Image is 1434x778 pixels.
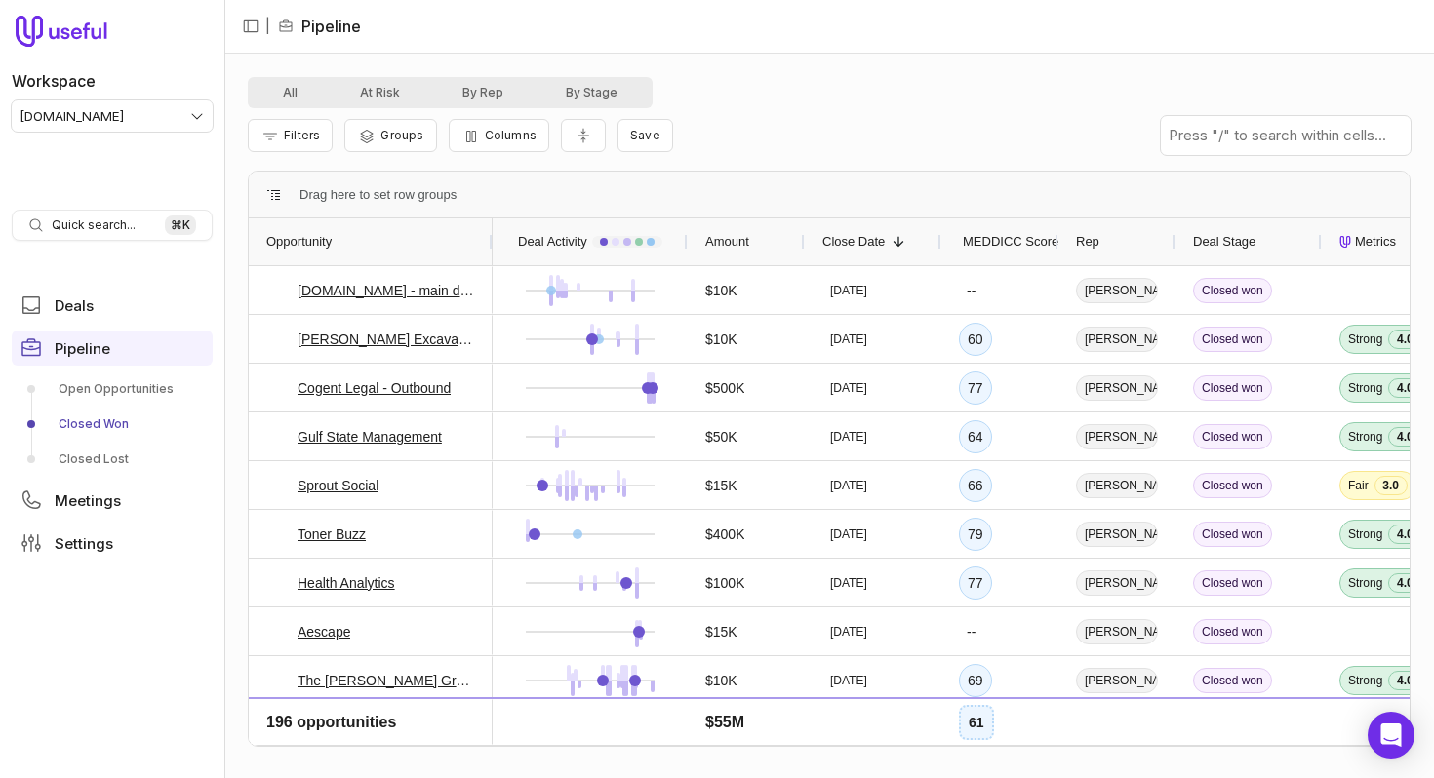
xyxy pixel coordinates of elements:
[55,536,113,551] span: Settings
[12,69,96,93] label: Workspace
[959,469,992,502] div: 66
[705,230,749,253] span: Amount
[705,718,737,741] span: $10K
[705,425,737,448] span: $50K
[298,620,350,643] a: Aescape
[830,429,867,445] time: [DATE]
[55,493,121,508] span: Meetings
[1193,619,1272,644] span: Closed won
[535,81,649,104] button: By Stage
[12,331,213,366] a: Pipeline
[1076,375,1158,401] span: [PERSON_NAME]
[298,571,395,595] a: Health Analytics
[449,119,549,152] button: Columns
[1076,668,1158,693] span: [PERSON_NAME]
[617,119,673,152] button: Create a new saved view
[1193,375,1272,401] span: Closed won
[1374,476,1408,495] span: 3.0
[963,230,1058,253] span: MEDDICC Score
[959,713,992,746] div: 66
[830,478,867,493] time: [DATE]
[1076,424,1158,449] span: [PERSON_NAME]
[1388,330,1421,349] span: 4.0
[236,12,265,41] button: Collapse sidebar
[959,518,992,551] div: 79
[830,331,867,347] time: [DATE]
[1076,570,1158,596] span: [PERSON_NAME]
[830,526,867,542] time: [DATE]
[1348,526,1382,542] span: Strong
[1348,673,1382,688] span: Strong
[959,371,992,405] div: 77
[1388,525,1421,544] span: 4.0
[12,288,213,323] a: Deals
[298,474,378,497] a: Sprout Social
[1076,473,1158,498] span: [PERSON_NAME]
[1193,522,1272,547] span: Closed won
[830,283,867,298] time: [DATE]
[1348,721,1369,737] span: Fair
[252,81,329,104] button: All
[1193,278,1272,303] span: Closed won
[705,376,744,400] span: $500K
[1388,573,1421,593] span: 4.0
[1076,717,1158,742] span: [PERSON_NAME]
[298,279,475,302] a: [DOMAIN_NAME] - main deal
[1076,327,1158,352] span: [PERSON_NAME]
[298,523,366,546] a: Toner Buzz
[959,323,992,356] div: 60
[1193,473,1272,498] span: Closed won
[830,673,867,688] time: [DATE]
[298,669,475,692] a: The [PERSON_NAME] Group
[298,376,451,400] a: Cogent Legal - Outbound
[1193,668,1272,693] span: Closed won
[12,483,213,518] a: Meetings
[1076,522,1158,547] span: [PERSON_NAME]
[431,81,535,104] button: By Rep
[12,373,213,405] a: Open Opportunities
[284,128,320,142] span: Filters
[1193,424,1272,449] span: Closed won
[12,373,213,475] div: Pipeline submenu
[380,128,423,142] span: Groups
[1161,116,1411,155] input: Press "/" to search within cells...
[1368,712,1414,759] div: Open Intercom Messenger
[1355,230,1396,253] span: Metrics
[705,620,737,643] span: $15K
[299,183,457,207] span: Drag here to set row groups
[830,624,867,640] time: [DATE]
[705,279,737,302] span: $10K
[298,425,442,448] a: Gulf State Management
[705,571,744,595] span: $100K
[1193,327,1272,352] span: Closed won
[329,81,431,104] button: At Risk
[959,566,992,600] div: 77
[1348,380,1382,396] span: Strong
[959,275,983,306] div: --
[1076,619,1158,644] span: [PERSON_NAME]
[298,328,475,351] a: [PERSON_NAME] Excavators Limited - New Deal
[165,215,196,235] kbd: ⌘ K
[959,664,992,697] div: 69
[52,217,136,233] span: Quick search...
[830,721,867,737] time: [DATE]
[1388,378,1421,398] span: 4.0
[1193,570,1272,596] span: Closed won
[705,523,744,546] span: $400K
[959,616,983,647] div: --
[959,420,992,453] div: 64
[1388,427,1421,447] span: 4.0
[1388,671,1421,690] span: 4.0
[55,341,110,356] span: Pipeline
[705,328,737,351] span: $10K
[1193,230,1255,253] span: Deal Stage
[1076,230,1099,253] span: Rep
[518,230,587,253] span: Deal Activity
[561,119,606,153] button: Collapse all rows
[1348,331,1382,347] span: Strong
[344,119,436,152] button: Group Pipeline
[705,474,737,497] span: $15K
[1193,717,1272,742] span: Closed won
[1348,478,1369,493] span: Fair
[278,15,361,38] li: Pipeline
